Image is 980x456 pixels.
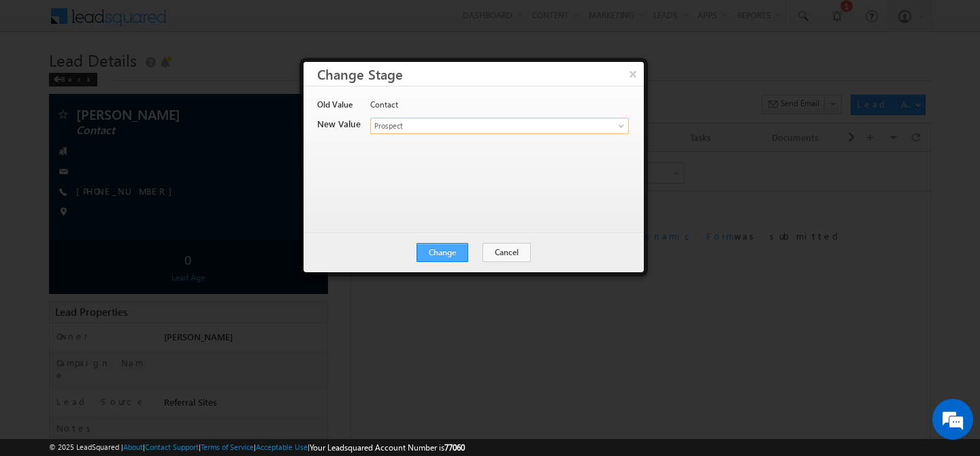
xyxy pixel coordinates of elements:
[68,11,170,31] div: All Selected
[317,118,362,137] div: New Value
[23,71,57,89] img: d_60004797649_company_0_60004797649
[370,118,629,134] a: Prospect
[145,442,199,451] a: Contact Support
[416,243,468,262] button: Change
[185,356,247,374] em: Start Chat
[223,7,256,39] div: Minimize live chat window
[42,94,83,106] span: 10:46 AM
[71,71,229,89] div: Chat with us now
[49,441,465,454] span: © 2025 LeadSquared | | | | |
[317,62,644,86] h3: Change Stage
[483,243,531,262] button: Cancel
[310,442,465,453] span: Your Leadsquared Account Number is
[123,442,143,451] a: About
[370,99,627,118] div: Contact
[14,10,61,31] span: Activity Type
[256,442,308,451] a: Acceptable Use
[88,78,512,103] span: Dynamic Form Submission: was submitted by [PERSON_NAME]
[71,15,111,27] div: All Selected
[289,78,383,90] span: Dynamic Form
[317,99,362,118] div: Old Value
[42,78,73,91] span: [DATE]
[18,126,248,344] textarea: Type your message and hit 'Enter'
[205,10,223,31] span: Time
[234,15,261,27] div: All Time
[622,62,644,86] button: ×
[371,120,583,132] span: Prospect
[201,442,254,451] a: Terms of Service
[444,442,465,453] span: 77060
[14,53,58,65] div: Today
